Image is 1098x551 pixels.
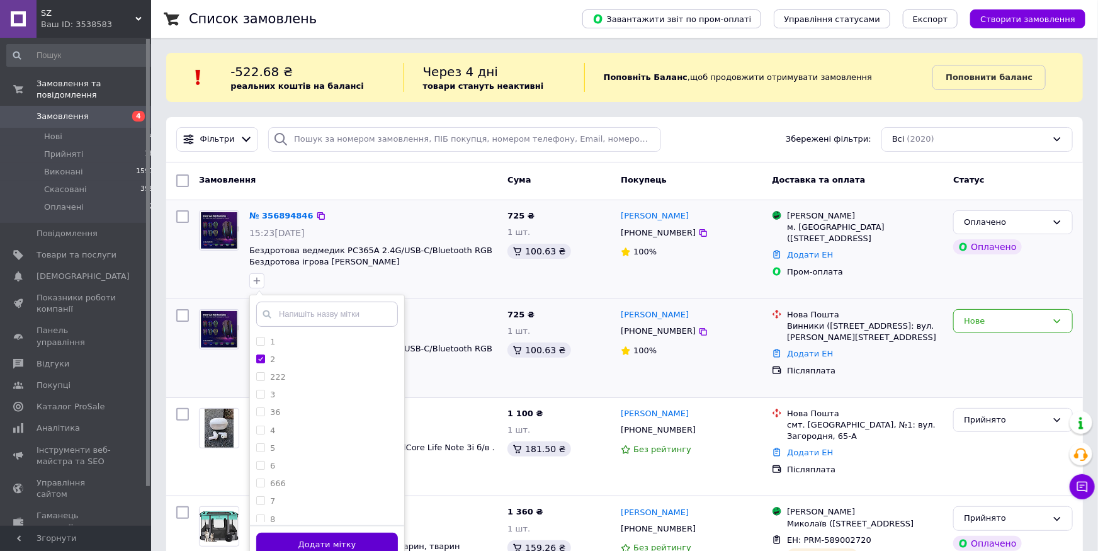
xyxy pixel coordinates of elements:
a: Фото товару [199,210,239,251]
a: [PERSON_NAME] [621,309,689,321]
span: Інструменти веб-майстра та SEO [37,445,116,467]
span: Аналітика [37,423,80,434]
label: 666 [270,479,286,488]
span: Панель управління [37,325,116,348]
span: 100% [633,247,657,256]
button: Чат з покупцем [1070,474,1095,499]
span: Каталог ProSale [37,401,105,412]
div: Оплачено [953,536,1021,551]
div: , щоб продовжити отримувати замовлення [584,63,933,92]
img: Фото товару [200,311,239,348]
a: Бездротова ведмедик PC365A 2.4G/USB-C/Bluetooth RGB Бездротова ігрова [PERSON_NAME] [249,246,492,267]
a: Фото товару [199,408,239,448]
span: -522.68 ₴ [230,64,293,79]
div: Винники ([STREET_ADDRESS]: вул. [PERSON_NAME][STREET_ADDRESS] [787,321,943,343]
span: Експорт [913,14,948,24]
span: Замовлення [199,175,256,185]
label: 1 [270,337,275,346]
div: Прийнято [964,512,1047,525]
div: 100.63 ₴ [507,343,570,358]
div: Нова Пошта [787,309,943,321]
input: Пошук за номером замовлення, ПІБ покупця, номером телефону, Email, номером накладної [268,127,661,152]
span: [DEMOGRAPHIC_DATA] [37,271,130,282]
span: Повідомлення [37,228,98,239]
span: 4 [132,111,145,122]
div: Миколаїв ([STREET_ADDRESS] [787,518,943,530]
label: 8 [270,514,275,524]
span: SZ [41,8,135,19]
span: Cума [507,175,531,185]
span: Статус [953,175,985,185]
label: 36 [270,407,281,417]
div: Пром-оплата [787,266,943,278]
span: Покупці [37,380,71,391]
a: [PERSON_NAME] [621,210,689,222]
img: :exclamation: [189,68,208,87]
button: Створити замовлення [970,9,1085,28]
div: [PERSON_NAME] [787,506,943,518]
b: товари стануть неактивні [423,81,544,91]
span: 1 шт. [507,425,530,435]
a: Додати ЕН [787,250,833,259]
span: 1 шт. [507,524,530,533]
button: Управління статусами [774,9,890,28]
span: 1 360 ₴ [507,507,543,516]
div: Ваш ID: 3538583 [41,19,151,30]
div: Прийнято [964,414,1047,427]
div: [PERSON_NAME] [787,210,943,222]
a: Додати ЕН [787,448,833,457]
span: 399 [140,184,154,195]
label: 5 [270,443,275,453]
span: 725 ₴ [507,310,535,319]
span: Гаманець компанії [37,510,116,533]
div: Післяплата [787,365,943,377]
span: Показники роботи компанії [37,292,116,315]
img: Фото товару [205,409,234,448]
span: 15:23[DATE] [249,228,305,238]
span: 1597 [136,166,154,178]
span: 1 шт. [507,326,530,336]
a: Фото товару [199,309,239,349]
span: ЕН: PRM-589002720 [787,535,871,545]
span: Через 4 дні [423,64,499,79]
div: 181.50 ₴ [507,441,570,457]
label: 6 [270,461,275,470]
span: Замовлення [37,111,89,122]
b: реальних коштів на балансі [230,81,364,91]
span: Створити замовлення [980,14,1075,24]
button: Завантажити звіт по пром-оплаті [582,9,761,28]
img: Фото товару [200,511,239,543]
span: 725 ₴ [507,211,535,220]
span: Відгуки [37,358,69,370]
div: [PHONE_NUMBER] [618,521,698,537]
button: Експорт [903,9,958,28]
a: Фото товару [199,506,239,547]
span: Управління статусами [784,14,880,24]
span: Нові [44,131,62,142]
input: Пошук [6,44,155,67]
label: 2 [270,355,275,364]
span: Покупець [621,175,667,185]
span: Товари та послуги [37,249,116,261]
b: Поповніть Баланс [604,72,688,82]
div: Оплачено [953,239,1021,254]
a: [PERSON_NAME] [621,507,689,519]
label: 3 [270,390,275,399]
span: Фільтри [200,133,235,145]
h1: Список замовлень [189,11,317,26]
div: [PHONE_NUMBER] [618,225,698,241]
span: 18 [145,149,154,160]
div: 100.63 ₴ [507,244,570,259]
span: 1 шт. [507,227,530,237]
a: Додати ЕН [787,349,833,358]
span: Управління сайтом [37,477,116,500]
div: Нове [964,315,1047,328]
span: Доставка та оплата [772,175,865,185]
span: Скасовані [44,184,87,195]
label: 7 [270,496,275,506]
a: Поповнити баланс [932,65,1046,90]
span: 1 100 ₴ [507,409,543,418]
div: смт. [GEOGRAPHIC_DATA], №1: вул. Загородня, 65-А [787,419,943,442]
label: 4 [270,426,275,435]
